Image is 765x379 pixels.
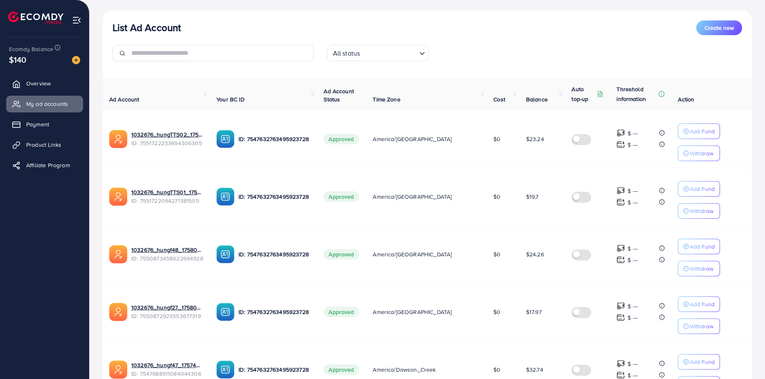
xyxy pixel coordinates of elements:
[324,191,359,202] span: Approved
[112,22,181,34] h3: List Ad Account
[616,140,625,149] img: top-up amount
[131,246,203,254] a: 1032676_hungf48_1758074770663
[239,307,310,317] p: ID: 7547632763495923728
[239,249,310,259] p: ID: 7547632763495923728
[690,321,713,331] p: Withdraw
[678,239,720,254] button: Add Fund
[628,197,638,207] p: $ ---
[571,84,595,104] p: Auto top-up
[690,242,715,251] p: Add Fund
[628,244,638,253] p: $ ---
[8,52,28,68] span: $140
[616,359,625,368] img: top-up amount
[628,128,638,138] p: $ ---
[216,245,234,263] img: ic-ba-acc.ded83a64.svg
[239,365,310,375] p: ID: 7547632763495923728
[678,146,720,161] button: Withdraw
[628,140,638,150] p: $ ---
[616,256,625,264] img: top-up amount
[690,299,715,309] p: Add Fund
[616,186,625,195] img: top-up amount
[216,303,234,321] img: ic-ba-acc.ded83a64.svg
[26,79,51,87] span: Overview
[131,361,203,378] div: <span class='underline'>1032676_hungf47_1757403170822</span></br>7547988911084044306
[131,312,203,320] span: ID: 7550872923553677319
[678,354,720,370] button: Add Fund
[131,188,203,205] div: <span class='underline'>1032676_hungTTS01_1758272360413</span></br>7551722094271381505
[628,301,638,311] p: $ ---
[26,100,68,108] span: My ad accounts
[373,193,452,201] span: America/[GEOGRAPHIC_DATA]
[26,161,70,169] span: Affiliate Program
[239,134,310,144] p: ID: 7547632763495923728
[628,313,638,323] p: $ ---
[616,244,625,253] img: top-up amount
[373,95,400,103] span: Time Zone
[628,255,638,265] p: $ ---
[324,307,359,317] span: Approved
[690,126,715,136] p: Add Fund
[109,361,127,379] img: ic-ads-acc.e4c84228.svg
[690,206,713,216] p: Withdraw
[109,95,139,103] span: Ad Account
[526,193,539,201] span: $19.7
[526,366,543,374] span: $32.74
[131,130,203,147] div: <span class='underline'>1032676_hungTTS02_1758272387205</span></br>7551722233694306305
[8,11,63,24] img: logo
[324,249,359,260] span: Approved
[109,130,127,148] img: ic-ads-acc.e4c84228.svg
[362,46,416,59] input: Search for option
[678,318,720,334] button: Withdraw
[678,296,720,312] button: Add Fund
[109,303,127,321] img: ic-ads-acc.e4c84228.svg
[678,181,720,197] button: Add Fund
[493,308,500,316] span: $0
[72,16,81,25] img: menu
[216,188,234,206] img: ic-ba-acc.ded83a64.svg
[9,45,53,53] span: Ecomdy Balance
[526,250,544,258] span: $24.26
[131,197,203,205] span: ID: 7551722094271381505
[373,366,436,374] span: America/Dawson_Creek
[324,134,359,144] span: Approved
[690,357,715,367] p: Add Fund
[373,250,452,258] span: America/[GEOGRAPHIC_DATA]
[493,250,500,258] span: $0
[628,359,638,369] p: $ ---
[72,56,80,64] img: image
[216,361,234,379] img: ic-ba-acc.ded83a64.svg
[26,120,49,128] span: Payment
[373,135,452,143] span: America/[GEOGRAPHIC_DATA]
[690,184,715,194] p: Add Fund
[628,186,638,196] p: $ ---
[696,20,742,35] button: Create new
[216,95,245,103] span: Your BC ID
[131,188,203,196] a: 1032676_hungTTS01_1758272360413
[6,157,83,173] a: Affiliate Program
[324,87,354,103] span: Ad Account Status
[6,96,83,112] a: My ad accounts
[131,139,203,147] span: ID: 7551722233694306305
[690,264,713,274] p: Withdraw
[493,135,500,143] span: $0
[678,203,720,219] button: Withdraw
[216,130,234,148] img: ic-ba-acc.ded83a64.svg
[131,246,203,262] div: <span class='underline'>1032676_hungf48_1758074770663</span></br>7550873458022694928
[730,342,759,373] iframe: Chat
[493,366,500,374] span: $0
[616,313,625,322] img: top-up amount
[678,123,720,139] button: Add Fund
[616,84,657,104] p: Threshold information
[109,245,127,263] img: ic-ads-acc.e4c84228.svg
[678,261,720,276] button: Withdraw
[526,308,542,316] span: $17.97
[616,198,625,206] img: top-up amount
[6,116,83,132] a: Payment
[526,135,544,143] span: $23.24
[493,193,500,201] span: $0
[616,302,625,310] img: top-up amount
[616,129,625,137] img: top-up amount
[493,95,505,103] span: Cost
[131,303,203,320] div: <span class='underline'>1032676_hungf27_1758074821739</span></br>7550872923553677319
